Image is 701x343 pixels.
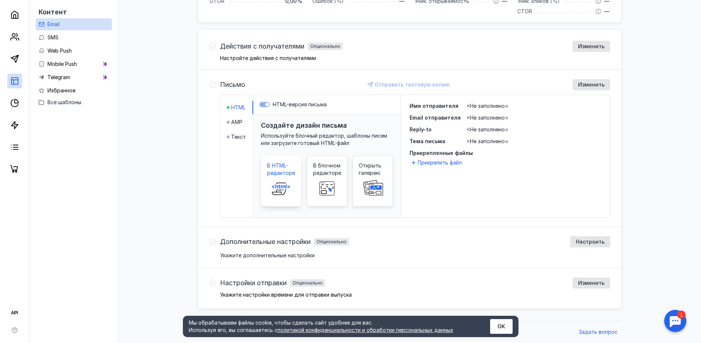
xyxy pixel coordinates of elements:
span: Все шаблоны [47,99,81,105]
span: <Не заполнено> [467,138,509,144]
span: HTML-версия письма [273,101,327,107]
a: SMS [36,32,112,43]
span: Дополнительные настройки [220,238,311,245]
div: Укажите дополнительные настройки [220,252,610,259]
span: Настроить [576,239,605,245]
span: Telegram [47,74,70,80]
a: Mobile Push [36,58,112,70]
button: Задать вопрос [575,327,621,338]
span: Задать вопрос [579,329,617,335]
p: Укажите настройки времени для отправки выпуска [220,292,610,297]
span: — [604,8,609,15]
button: Изменить [573,277,610,289]
span: Открыть галерею [359,162,387,177]
span: Mobile Push [47,61,77,67]
h4: Действия с получателямиОпционально [220,43,343,50]
span: Тема письма [410,138,445,144]
h3: Создайте дизайн письма [261,121,347,129]
span: <Не заполнено> [467,103,509,109]
span: CTOR [517,8,532,14]
p: Настройте действия с получателями [220,56,610,61]
span: В HTML-редакторе [267,162,295,177]
a: Email [36,18,112,30]
span: Reply-to [410,126,432,132]
a: Web Push [36,45,112,57]
button: Изменить [573,41,610,52]
span: Действия с получателями [220,43,304,50]
span: Прикрепленные файлы [410,149,601,157]
span: Используйте блочный редактор, шаблоны писем или загрузите готовый HTML-файл [261,132,387,146]
span: Web Push [47,47,72,54]
span: Прикрепить файл [418,159,462,166]
a: Избранное [36,85,112,96]
span: Изменить [578,43,605,50]
h4: Дополнительные настройкиОпционально [220,238,349,245]
span: В блочном редакторе [313,162,341,177]
span: HTML [231,104,245,111]
button: Настроить [570,236,610,247]
h4: Настройки отправкиОпционально [220,279,325,287]
span: Текст [231,133,246,141]
div: Опционально [310,44,340,49]
span: SMS [47,34,59,40]
div: Опционально [316,240,347,244]
span: Email отправителя [410,114,461,121]
span: Изменить [578,82,605,88]
span: Email [47,21,60,27]
span: Изменить [578,280,605,286]
a: политикой конфиденциальности и обработки персональных данных [277,327,453,333]
span: Настройки отправки [220,279,287,287]
span: Имя отправителя [410,103,459,109]
div: Опционально [293,281,323,285]
button: ОК [490,319,513,334]
h4: Письмо [220,81,245,88]
button: Все шаблоны [39,96,109,108]
button: Прикрепить файл [410,158,465,167]
a: Telegram [36,71,112,83]
div: 1 [17,4,25,13]
div: Мы обрабатываем файлы cookie, чтобы сделать сайт удобнее для вас. Используя его, вы соглашаетесь c [189,319,472,334]
button: Изменить [573,79,610,90]
span: <Не заполнено> [467,114,509,121]
span: <Не заполнено> [467,126,509,132]
span: Контент [39,8,67,16]
span: AMP [231,119,242,126]
span: Избранное [47,87,75,93]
